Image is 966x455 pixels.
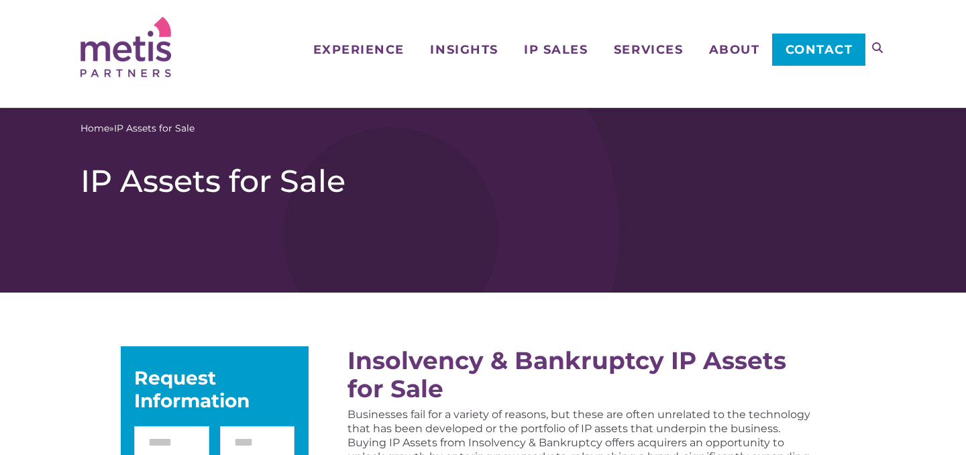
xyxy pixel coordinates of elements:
[313,44,405,56] span: Experience
[80,17,171,77] img: Metis Partners
[786,44,853,56] span: Contact
[430,44,498,56] span: Insights
[524,44,588,56] span: IP Sales
[134,366,295,412] div: Request Information
[80,162,885,200] h1: IP Assets for Sale
[80,121,195,136] span: »
[772,34,865,66] a: Contact
[347,346,786,403] a: Insolvency & Bankruptcy IP Assets for Sale
[114,121,195,136] span: IP Assets for Sale
[80,121,109,136] a: Home
[614,44,683,56] span: Services
[709,44,760,56] span: About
